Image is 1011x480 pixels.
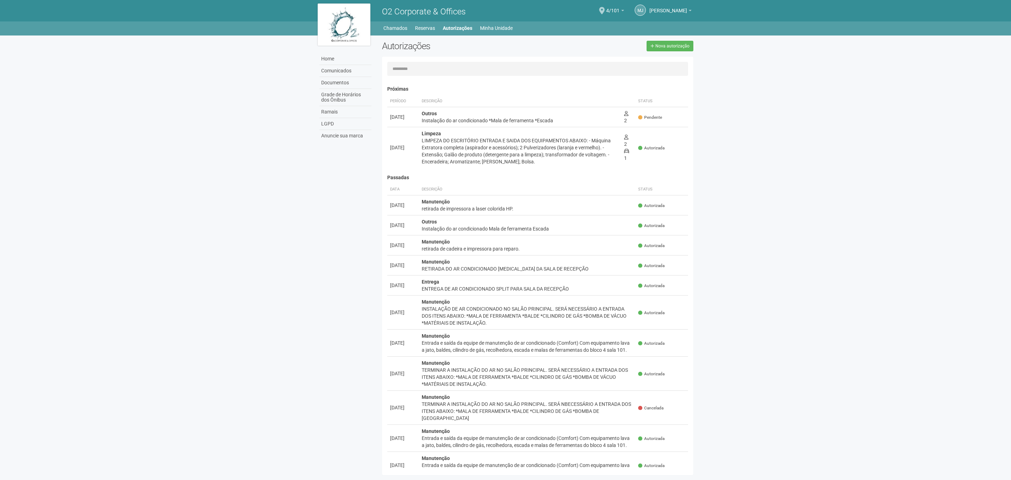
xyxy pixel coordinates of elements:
[655,44,689,48] span: Nova autorização
[638,203,665,209] span: Autorizada
[387,184,419,195] th: Data
[387,86,688,92] h4: Próximas
[606,1,620,13] span: 4/101
[422,245,633,252] div: retirada de cadeira e impressora para reparo.
[422,305,633,326] div: INSTALAÇÃO DE AR CONDICIONADO NO SALÃO PRINCIPAL. SERÁ NECESSÁRIO A ENTRADA DOS ITENS ABAIXO: *MA...
[422,239,450,245] strong: Manutenção
[638,436,665,442] span: Autorizada
[319,89,371,106] a: Grade de Horários dos Ônibus
[638,463,665,469] span: Autorizada
[647,41,693,51] a: Nova autorização
[422,205,633,212] div: retirada de impressora a laser colorida HP.
[638,243,665,249] span: Autorizada
[390,242,416,249] div: [DATE]
[422,285,633,292] div: ENTREGA DE AR CONDICIONADO SPLIT PARA SALA DA RECEPÇÃO
[382,41,532,51] h2: Autorizações
[422,462,633,476] div: Entrada e saída da equipe de manutenção de ar condicionado (Comfort) Com equipamento lava a jato,...
[422,219,437,225] strong: Outros
[638,340,665,346] span: Autorizada
[318,4,370,46] img: logo.jpg
[319,106,371,118] a: Ramais
[422,259,450,265] strong: Manutenção
[319,53,371,65] a: Home
[635,96,688,107] th: Status
[319,118,371,130] a: LGPD
[624,148,629,161] span: 1
[638,371,665,377] span: Autorizada
[422,199,450,205] strong: Manutenção
[443,23,472,33] a: Autorizações
[422,299,450,305] strong: Manutenção
[606,9,624,14] a: 4/101
[422,428,450,434] strong: Manutenção
[422,111,437,116] strong: Outros
[390,113,416,121] div: [DATE]
[638,263,665,269] span: Autorizada
[390,282,416,289] div: [DATE]
[638,223,665,229] span: Autorizada
[638,310,665,316] span: Autorizada
[422,265,633,272] div: RETIRADA DO AR CONDICIONADO [MEDICAL_DATA] DA SALA DE RECEPÇÃO
[422,401,633,422] div: TERMINAR A INSTALAÇÃO DO AR NO SALÃO PRINCIPAL. SERÁ NBECESSÁRIO A ENTRADA DOS ITENS ABAIXO: *MAL...
[422,394,450,400] strong: Manutenção
[419,96,621,107] th: Descrição
[387,96,419,107] th: Período
[624,134,628,147] span: 2
[390,202,416,209] div: [DATE]
[635,184,688,195] th: Status
[390,339,416,346] div: [DATE]
[635,5,646,16] a: MJ
[422,137,618,165] div: LIMPEZA DO ESCRITÓRIO ENTRADA E SAIDA DOS EQUIPAMENTOS ABAIXO: - Máquina Extratora completa (aspi...
[638,115,662,121] span: Pendente
[422,225,633,232] div: Instalação do ar condicionado Mala de ferramenta Escada
[638,145,665,151] span: Autorizada
[390,370,416,377] div: [DATE]
[422,367,633,388] div: TERMINAR A INSTALAÇÃO DO AR NO SALÃO PRINCIPAL. SERÁ NECESSÁRIO A ENTRADA DOS ITENS ABAIXO: *MALA...
[390,144,416,151] div: [DATE]
[638,283,665,289] span: Autorizada
[422,279,439,285] strong: Entrega
[649,9,692,14] a: [PERSON_NAME]
[319,65,371,77] a: Comunicados
[415,23,435,33] a: Reservas
[390,222,416,229] div: [DATE]
[422,339,633,353] div: Entrada e saída da equipe de manutenção de ar condicionado (Comfort) Com equipamento lava a jato,...
[422,360,450,366] strong: Manutenção
[319,130,371,142] a: Anuncie sua marca
[422,117,618,124] div: Instalação do ar condicionado *Mala de ferramenta *Escada
[624,111,628,123] span: 2
[390,262,416,269] div: [DATE]
[649,1,687,13] span: Marcelle Junqueiro
[480,23,513,33] a: Minha Unidade
[382,7,466,17] span: O2 Corporate & Offices
[422,435,633,449] div: Entrada e saída da equipe de manutenção de ar condicionado (Comfort) Com equipamento lava a jato,...
[422,333,450,339] strong: Manutenção
[390,435,416,442] div: [DATE]
[390,404,416,411] div: [DATE]
[422,131,441,136] strong: Limpeza
[319,77,371,89] a: Documentos
[387,175,688,180] h4: Passadas
[419,184,636,195] th: Descrição
[638,405,663,411] span: Cancelada
[383,23,407,33] a: Chamados
[390,462,416,469] div: [DATE]
[422,455,450,461] strong: Manutenção
[390,309,416,316] div: [DATE]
